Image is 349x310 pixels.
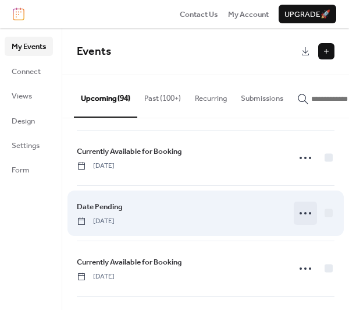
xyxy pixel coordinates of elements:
[12,164,30,176] span: Form
[77,41,111,62] span: Events
[12,140,40,152] span: Settings
[12,66,41,77] span: Connect
[5,62,53,80] a: Connect
[77,145,182,158] a: Currently Available for Booking
[12,41,46,52] span: My Events
[77,200,123,213] a: Date Pending
[5,111,53,130] a: Design
[77,216,115,227] span: [DATE]
[77,146,182,157] span: Currently Available for Booking
[137,75,188,116] button: Past (100+)
[77,161,115,171] span: [DATE]
[12,115,35,127] span: Design
[180,9,218,20] span: Contact Us
[5,86,53,105] a: Views
[180,8,218,20] a: Contact Us
[77,201,123,213] span: Date Pending
[228,8,269,20] a: My Account
[77,256,182,269] a: Currently Available for Booking
[284,9,330,20] span: Upgrade 🚀
[5,136,53,154] a: Settings
[13,8,24,20] img: logo
[5,37,53,55] a: My Events
[12,90,32,102] span: Views
[188,75,234,116] button: Recurring
[279,5,336,23] button: Upgrade🚀
[74,75,137,117] button: Upcoming (94)
[77,272,115,282] span: [DATE]
[228,9,269,20] span: My Account
[5,160,53,179] a: Form
[234,75,290,116] button: Submissions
